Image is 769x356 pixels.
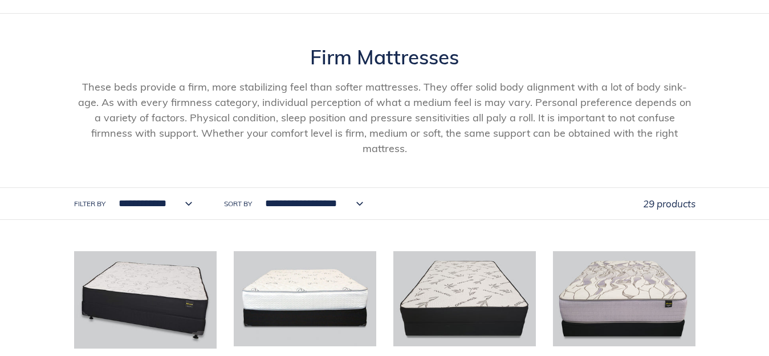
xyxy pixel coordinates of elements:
[78,80,691,155] span: These beds provide a firm, more stabilizing feel than softer mattresses. They offer solid body al...
[224,199,252,209] label: Sort by
[643,198,695,210] span: 29 products
[310,44,459,69] span: Firm Mattresses
[74,199,105,209] label: Filter by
